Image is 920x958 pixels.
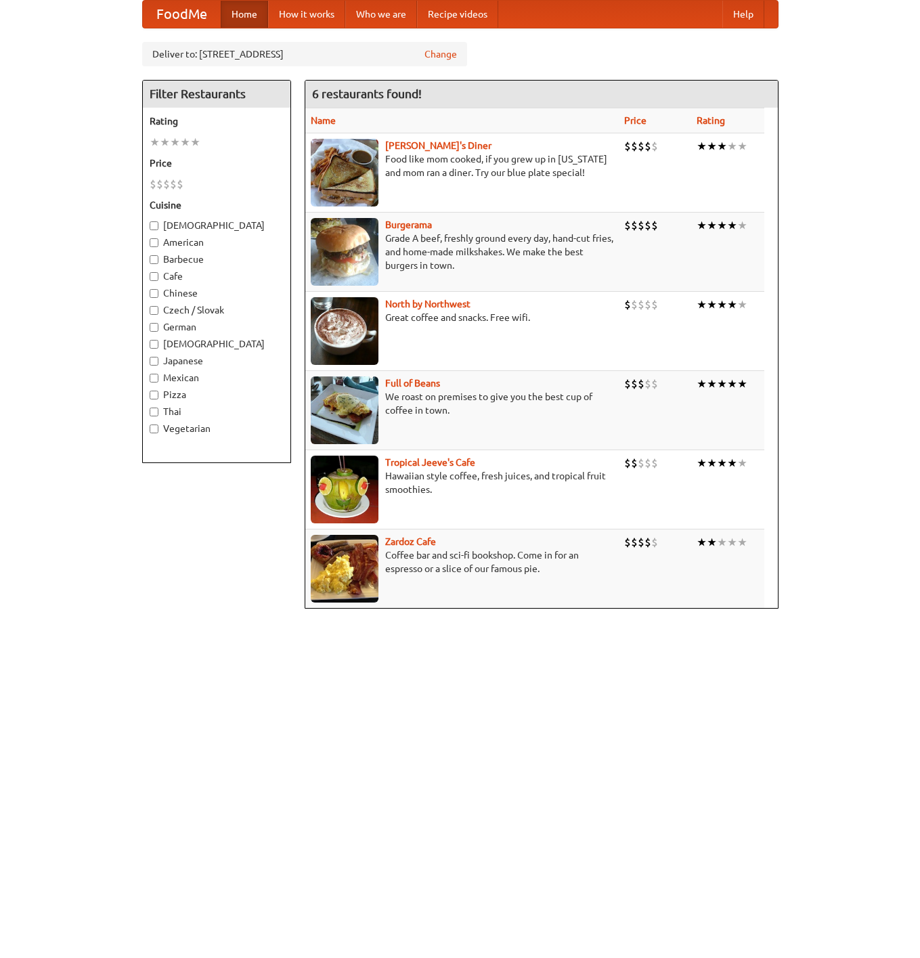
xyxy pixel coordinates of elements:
[424,47,457,61] a: Change
[707,456,717,471] li: ★
[417,1,498,28] a: Recipe videos
[150,337,284,351] label: [DEMOGRAPHIC_DATA]
[150,156,284,170] h5: Price
[631,218,638,233] li: $
[651,535,658,550] li: $
[385,536,436,547] b: Zardoz Cafe
[631,535,638,550] li: $
[142,42,467,66] div: Deliver to: [STREET_ADDRESS]
[150,408,158,416] input: Thai
[717,139,727,154] li: ★
[150,374,158,383] input: Mexican
[697,139,707,154] li: ★
[311,311,613,324] p: Great coffee and snacks. Free wifi.
[170,135,180,150] li: ★
[727,218,737,233] li: ★
[644,376,651,391] li: $
[697,218,707,233] li: ★
[312,87,422,100] ng-pluralize: 6 restaurants found!
[644,535,651,550] li: $
[638,535,644,550] li: $
[707,297,717,312] li: ★
[150,306,158,315] input: Czech / Slovak
[150,198,284,212] h5: Cuisine
[385,219,432,230] a: Burgerama
[143,1,221,28] a: FoodMe
[150,422,284,435] label: Vegetarian
[651,456,658,471] li: $
[150,238,158,247] input: American
[150,219,284,232] label: [DEMOGRAPHIC_DATA]
[385,378,440,389] a: Full of Beans
[170,177,177,192] li: $
[150,371,284,385] label: Mexican
[727,376,737,391] li: ★
[697,456,707,471] li: ★
[624,456,631,471] li: $
[624,376,631,391] li: $
[163,177,170,192] li: $
[150,340,158,349] input: [DEMOGRAPHIC_DATA]
[638,376,644,391] li: $
[177,177,183,192] li: $
[707,376,717,391] li: ★
[190,135,200,150] li: ★
[345,1,417,28] a: Who we are
[150,236,284,249] label: American
[311,115,336,126] a: Name
[385,140,491,151] b: [PERSON_NAME]'s Diner
[268,1,345,28] a: How it works
[150,323,158,332] input: German
[651,139,658,154] li: $
[150,255,158,264] input: Barbecue
[727,456,737,471] li: ★
[631,456,638,471] li: $
[150,286,284,300] label: Chinese
[651,297,658,312] li: $
[644,139,651,154] li: $
[624,218,631,233] li: $
[311,139,378,206] img: sallys.jpg
[150,272,158,281] input: Cafe
[150,289,158,298] input: Chinese
[697,535,707,550] li: ★
[180,135,190,150] li: ★
[311,376,378,444] img: beans.jpg
[737,376,747,391] li: ★
[722,1,764,28] a: Help
[644,218,651,233] li: $
[717,456,727,471] li: ★
[697,376,707,391] li: ★
[717,376,727,391] li: ★
[717,218,727,233] li: ★
[717,297,727,312] li: ★
[707,535,717,550] li: ★
[311,456,378,523] img: jeeves.jpg
[150,405,284,418] label: Thai
[638,297,644,312] li: $
[697,115,725,126] a: Rating
[631,139,638,154] li: $
[624,115,647,126] a: Price
[737,139,747,154] li: ★
[150,388,284,401] label: Pizza
[311,548,613,575] p: Coffee bar and sci-fi bookshop. Come in for an espresso or a slice of our famous pie.
[624,535,631,550] li: $
[651,376,658,391] li: $
[311,535,378,603] img: zardoz.jpg
[385,457,475,468] a: Tropical Jeeve's Cafe
[150,114,284,128] h5: Rating
[727,139,737,154] li: ★
[638,218,644,233] li: $
[717,535,727,550] li: ★
[638,456,644,471] li: $
[311,152,613,179] p: Food like mom cooked, if you grew up in [US_STATE] and mom ran a diner. Try our blue plate special!
[624,297,631,312] li: $
[311,232,613,272] p: Grade A beef, freshly ground every day, hand-cut fries, and home-made milkshakes. We make the bes...
[311,469,613,496] p: Hawaiian style coffee, fresh juices, and tropical fruit smoothies.
[150,303,284,317] label: Czech / Slovak
[644,297,651,312] li: $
